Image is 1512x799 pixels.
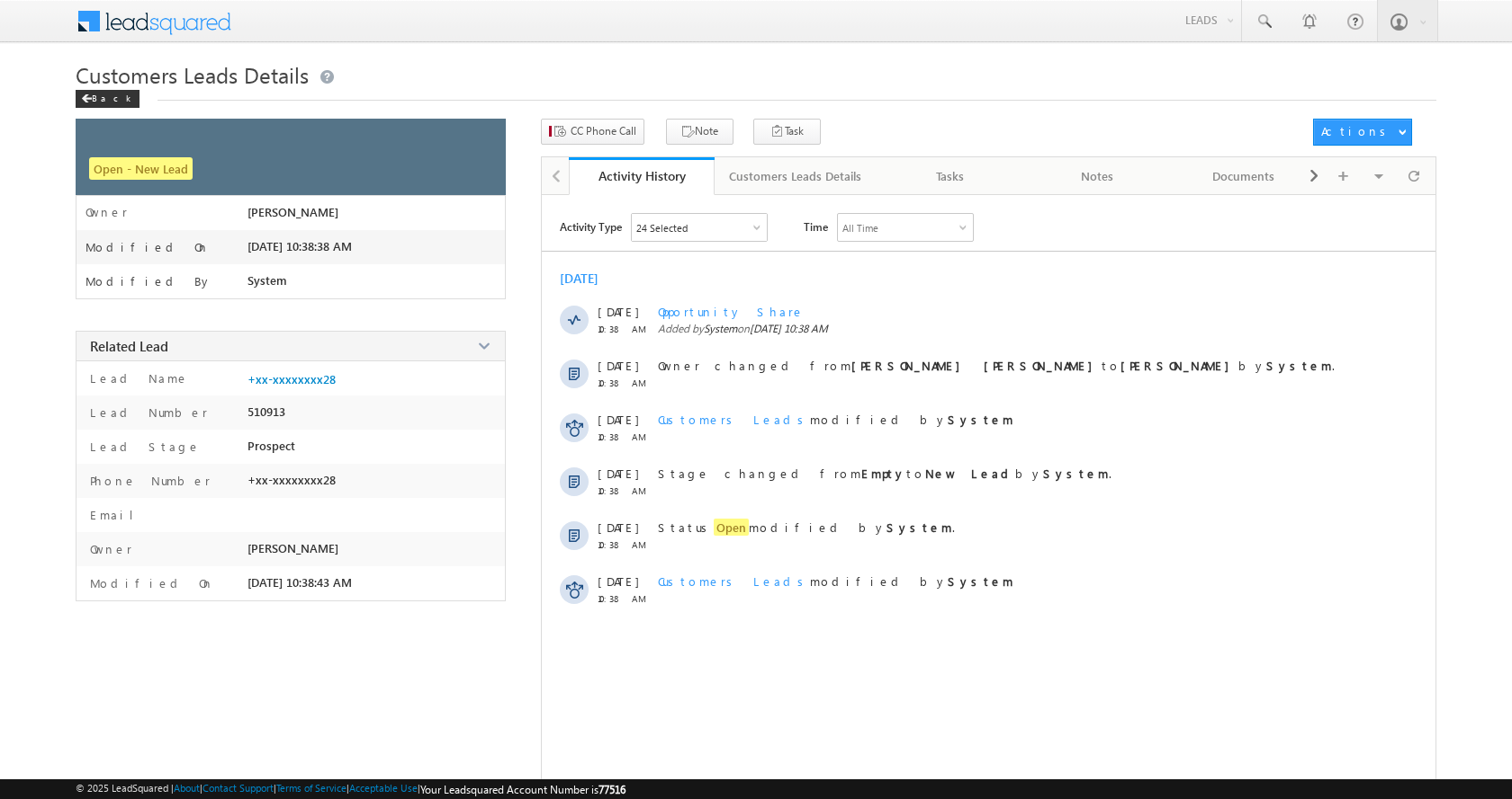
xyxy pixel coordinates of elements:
[85,575,214,590] label: Modified On
[76,60,309,89] span: Customers Leads Details
[85,240,210,254] label: Modified On
[247,473,336,487] span: +xx-xxxxxxxx28
[714,519,749,536] span: Open
[85,205,128,219] label: Owner
[851,358,1102,373] strong: [PERSON_NAME] [PERSON_NAME]
[632,214,767,241] div: Owner Changed,Status Changed,Stage Changed,Source Changed,Notes & 19 more..
[658,358,1335,373] span: Owner changed from to by .
[247,439,295,453] span: Prospect
[658,519,955,536] span: Status modified by .
[598,412,638,427] span: [DATE]
[1043,466,1109,481] strong: System
[658,573,1013,589] span: modified by
[247,205,338,219] span: [PERSON_NAME]
[658,322,1358,335] span: Added by on
[582,167,702,184] div: Activity History
[1171,157,1318,195] a: Documents
[90,337,168,355] span: Related Lead
[658,466,1111,481] span: Stage changed from to by .
[666,119,733,145] button: Note
[1185,165,1301,187] div: Documents
[85,541,132,556] label: Owner
[658,412,1013,427] span: modified by
[598,519,638,535] span: [DATE]
[804,213,828,240] span: Time
[247,404,285,419] span: 510913
[76,90,139,108] div: Back
[85,274,212,289] label: Modified By
[1024,157,1171,195] a: Notes
[276,782,346,794] a: Terms of Service
[715,157,877,195] a: Customers Leads Details
[247,372,336,386] a: +xx-xxxxxxxx28
[892,165,1008,187] div: Tasks
[704,322,737,335] span: System
[598,593,652,604] span: 10:38 AM
[658,304,805,319] span: Opportunity Share
[541,119,644,145] button: CC Phone Call
[750,322,828,335] span: [DATE] 10:38 AM
[85,473,211,488] label: Phone Number
[247,575,352,590] span: [DATE] 10:38:43 AM
[948,573,1013,589] strong: System
[753,119,821,145] button: Task
[1313,119,1412,146] button: Actions
[598,573,638,589] span: [DATE]
[598,466,638,481] span: [DATE]
[85,507,148,522] label: Email
[349,782,418,794] a: Acceptable Use
[85,370,189,386] label: Lead Name
[1039,165,1155,187] div: Notes
[569,157,715,195] a: Activity History
[598,377,652,388] span: 10:38 AM
[598,431,652,442] span: 10:38 AM
[76,782,625,796] span: © 2025 LeadSquared | | | | |
[1321,123,1392,139] div: Actions
[85,439,201,454] label: Lead Stage
[598,485,652,496] span: 10:38 AM
[174,782,200,794] a: About
[598,304,638,319] span: [DATE]
[1266,358,1332,373] strong: System
[598,783,625,796] span: 77516
[861,466,906,481] strong: Empty
[202,782,274,794] a: Contact Support
[636,222,688,234] div: 24 Selected
[247,273,287,288] span: System
[560,213,622,240] span: Activity Type
[571,123,636,139] span: CC Phone Call
[420,783,625,796] span: Your Leadsquared Account Number is
[877,157,1024,195] a: Tasks
[925,466,1015,481] strong: New Lead
[89,157,193,180] span: Open - New Lead
[247,239,352,253] span: [DATE] 10:38:38 AM
[598,324,652,334] span: 10:38 AM
[729,165,861,187] div: Customers Leads Details
[948,412,1013,427] strong: System
[1120,358,1238,373] strong: [PERSON_NAME]
[886,519,952,535] strong: System
[658,573,810,589] span: Customers Leads
[247,541,338,555] span: [PERSON_NAME]
[598,539,652,550] span: 10:38 AM
[598,358,638,373] span: [DATE]
[560,270,618,287] div: [DATE]
[85,404,208,420] label: Lead Number
[842,222,878,234] div: All Time
[658,412,810,427] span: Customers Leads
